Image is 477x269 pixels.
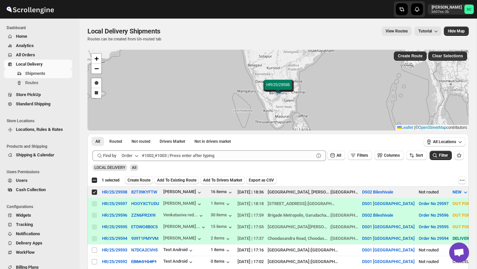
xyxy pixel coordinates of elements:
[433,139,456,144] span: All Locations
[4,41,72,50] button: Analytics
[122,152,132,159] div: Order
[249,178,274,183] span: Export as CSV
[449,245,473,255] button: NEW
[268,258,358,265] div: |
[331,235,358,242] div: [GEOGRAPHIC_DATA]
[156,137,189,146] button: Claimable
[268,224,330,230] div: [GEOGRAPHIC_DATA][PERSON_NAME], [GEOGRAPHIC_DATA]
[118,150,144,161] button: Order
[268,224,358,230] div: |
[4,239,72,248] button: Delivery Apps
[16,101,50,106] span: Standard Shipping
[398,53,423,59] span: Create Route
[7,204,75,209] span: Configurations
[163,247,194,254] button: Test Android
[91,137,104,146] button: All
[4,32,72,41] button: Home
[4,50,72,60] button: All Orders
[200,176,245,184] button: Add To Drivers Market
[25,80,38,85] span: Routes
[102,224,127,229] button: HR/25/29595
[268,189,358,195] div: |
[131,201,159,206] button: HOOYXCTUDU
[91,88,101,98] a: Draw a rectangle
[157,178,196,183] span: Add To Existing Route
[163,259,194,265] button: Test Android
[419,258,449,265] div: Not routed
[105,137,126,146] button: Routed
[4,185,72,194] button: Cash Collection
[7,144,75,149] span: Products and Shipping
[16,241,42,245] span: Delivery Apps
[419,189,449,195] div: Not routed
[16,62,43,67] span: Local Delivery
[163,224,200,229] div: [PERSON_NAME]...
[273,86,283,93] img: Marker
[87,27,160,35] span: Local Delivery Shipments
[16,92,41,97] span: Store PickUp
[238,258,264,265] div: [DATE] | 17:02
[432,5,462,10] p: [PERSON_NAME]
[362,259,415,264] button: DS01 [GEOGRAPHIC_DATA]
[16,231,40,236] span: Notifications
[275,86,285,93] img: Marker
[91,54,101,64] a: Zoom in
[414,125,415,130] span: |
[7,118,75,124] span: Store Locations
[238,235,264,242] div: [DATE] | 17:37
[419,224,449,229] button: Order No 29595
[362,236,415,241] button: DS01 [GEOGRAPHIC_DATA]
[131,259,157,264] button: EB8AS1G4P1
[194,139,231,144] span: Not in drivers market
[268,258,309,265] div: [GEOGRAPHIC_DATA]
[238,189,264,195] div: [DATE] | 18:36
[348,151,372,160] button: Filters
[273,85,283,92] img: Marker
[131,247,158,252] button: N7DCA2CVH5
[337,153,341,158] span: All
[16,43,34,48] span: Analytics
[211,247,231,254] button: 1 items
[268,200,358,207] div: |
[268,235,358,242] div: |
[163,189,203,196] div: [PERSON_NAME]
[203,178,242,183] span: Add To Drivers Market
[94,64,99,73] span: −
[211,236,231,242] button: 2 items
[160,139,185,144] span: Drivers Market
[131,224,158,229] button: ETDWO8B0C5
[268,212,358,219] div: |
[25,71,45,76] span: Shipments
[375,151,404,160] button: Columns
[102,259,127,264] div: HR/25/29592
[449,187,473,197] button: NEW
[163,236,203,242] button: [PERSON_NAME]
[16,127,63,132] span: Locations, Rules & Rates
[311,258,338,265] div: [GEOGRAPHIC_DATA]
[4,150,72,160] button: Shipping & Calendar
[132,165,136,170] span: All
[128,137,154,146] button: Unrouted
[102,236,127,241] button: HR/25/29594
[362,224,415,229] button: DS01 [GEOGRAPHIC_DATA]
[4,211,72,220] button: Widgets
[464,5,474,14] span: Sanjay chetri
[238,224,264,230] div: [DATE] | 17:55
[163,201,203,207] button: [PERSON_NAME]
[163,212,198,217] div: Venkatasiva red...
[102,201,127,206] button: HR/25/29597
[430,151,452,160] button: Filter
[396,125,469,131] div: © contributors
[414,27,441,36] button: Tutorial
[458,176,466,184] button: More actions
[211,189,234,196] div: 16 items
[16,187,46,192] span: Cash Collection
[357,153,368,158] span: Filters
